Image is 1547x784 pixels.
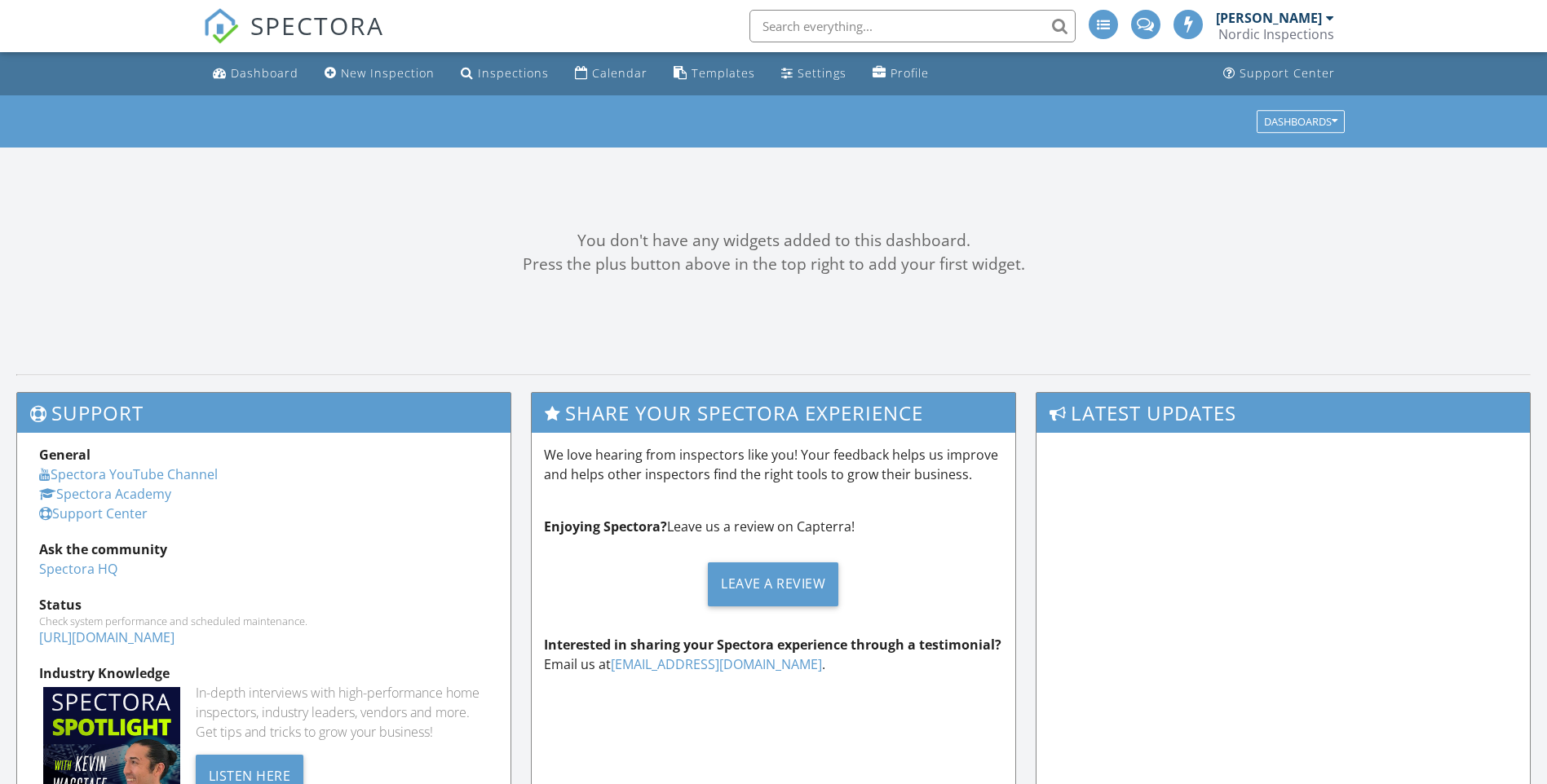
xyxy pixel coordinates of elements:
[16,253,1531,276] div: Press the plus button above in the top right to add your first widget.
[39,504,148,522] a: Support Center
[39,560,117,578] a: Spectora HQ
[532,393,1015,433] h3: Share Your Spectora Experience
[667,59,762,89] a: Templates
[1257,110,1345,133] button: Dashboards
[592,65,648,81] div: Calendar
[196,683,488,742] div: In-depth interviews with high-performance home inspectors, industry leaders, vendors and more. Ge...
[16,229,1531,253] div: You don't have any widgets added to this dashboard.
[196,766,304,784] a: Listen Here
[1216,10,1322,26] div: [PERSON_NAME]
[1218,26,1334,42] div: Nordic Inspections
[1217,59,1341,89] a: Support Center
[544,517,1003,536] p: Leave us a review on Capterra!
[749,10,1076,42] input: Search everything...
[1240,65,1335,81] div: Support Center
[39,485,171,503] a: Spectora Academy
[39,628,175,646] a: [URL][DOMAIN_NAME]
[478,65,549,81] div: Inspections
[544,445,1003,484] p: We love hearing from inspectors like you! Your feedback helps us improve and helps other inspecto...
[544,635,1003,674] p: Email us at .
[708,562,838,606] div: Leave a Review
[39,595,488,614] div: Status
[891,65,929,81] div: Profile
[544,549,1003,619] a: Leave a Review
[318,59,441,89] a: New Inspection
[866,59,935,89] a: Profile
[231,65,298,81] div: Dashboard
[39,465,218,483] a: Spectora YouTube Channel
[544,636,1001,654] strong: Interested in sharing your Spectora experience through a testimonial?
[203,8,239,44] img: The Best Home Inspection Software - Spectora
[454,59,555,89] a: Inspections
[39,540,488,559] div: Ask the community
[798,65,846,81] div: Settings
[1036,393,1530,433] h3: Latest Updates
[692,65,755,81] div: Templates
[17,393,511,433] h3: Support
[250,8,384,42] span: SPECTORA
[568,59,654,89] a: Calendar
[203,22,384,56] a: SPECTORA
[1264,116,1337,127] div: Dashboards
[39,663,488,683] div: Industry Knowledge
[341,65,435,81] div: New Inspection
[544,518,667,535] strong: Enjoying Spectora?
[206,59,305,89] a: Dashboard
[611,655,822,673] a: [EMAIL_ADDRESS][DOMAIN_NAME]
[775,59,853,89] a: Settings
[39,446,91,464] strong: General
[39,614,488,628] div: Check system performance and scheduled maintenance.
